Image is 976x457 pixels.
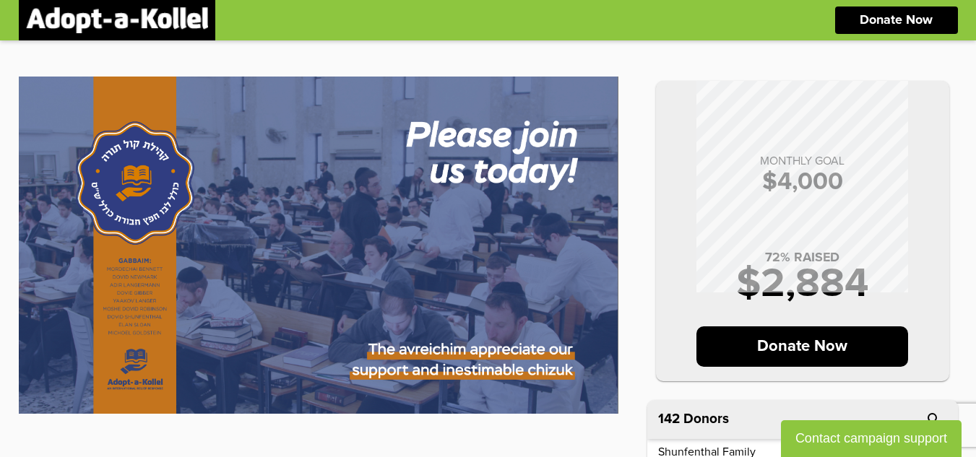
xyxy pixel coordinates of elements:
[670,170,935,194] p: $
[696,326,908,367] p: Donate Now
[658,412,680,426] span: 142
[683,412,729,426] p: Donors
[925,411,943,428] i: search
[781,420,962,457] button: Contact campaign support
[860,14,933,27] p: Donate Now
[670,155,935,167] p: MONTHLY GOAL
[26,7,208,33] img: logonobg.png
[19,77,618,414] img: wIXMKzDbdW.sHfyl5CMYm.jpg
